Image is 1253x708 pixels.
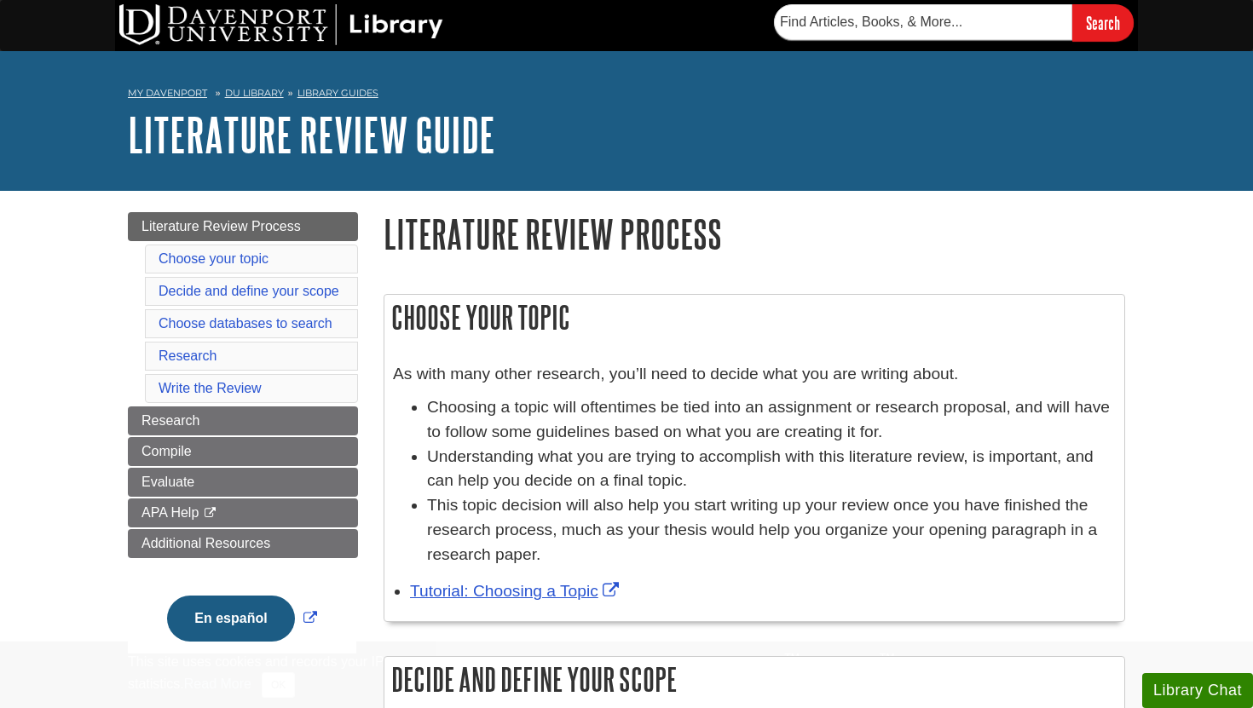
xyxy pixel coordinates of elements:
a: Link opens in new window [163,611,320,625]
span: APA Help [141,505,199,520]
li: Understanding what you are trying to accomplish with this literature review, is important, and ca... [427,445,1116,494]
a: Library Guides [297,87,378,99]
span: Evaluate [141,475,194,489]
h2: Choose your topic [384,295,1124,340]
h2: Decide and define your scope [384,657,1124,702]
a: Literature Review Process [128,212,358,241]
a: Research [159,348,217,363]
span: Compile [141,444,192,458]
input: Find Articles, Books, & More... [774,4,1072,40]
i: This link opens in a new window [203,508,217,519]
a: Link opens in new window [410,582,623,600]
a: DU Library [225,87,284,99]
li: This topic decision will also help you start writing up your review once you have finished the re... [427,493,1116,567]
p: As with many other research, you’ll need to decide what you are writing about. [393,362,1116,387]
a: Decide and define your scope [159,284,339,298]
img: DU Library [119,4,443,45]
a: APA Help [128,498,358,527]
a: Choose your topic [159,251,268,266]
span: Additional Resources [141,536,270,550]
button: En español [167,596,294,642]
h1: Literature Review Process [384,212,1125,256]
div: Guide Page Menu [128,212,358,671]
a: Compile [128,437,358,466]
nav: breadcrumb [128,82,1125,109]
input: Search [1072,4,1134,41]
a: Literature Review Guide [128,108,495,161]
a: Evaluate [128,468,358,497]
button: Library Chat [1142,673,1253,708]
a: Additional Resources [128,529,358,558]
a: My Davenport [128,86,207,101]
a: Write the Review [159,381,262,395]
a: Research [128,406,358,435]
span: Literature Review Process [141,219,301,233]
a: Choose databases to search [159,316,332,331]
li: Choosing a topic will oftentimes be tied into an assignment or research proposal, and will have t... [427,395,1116,445]
span: Research [141,413,199,428]
form: Searches DU Library's articles, books, and more [774,4,1134,41]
